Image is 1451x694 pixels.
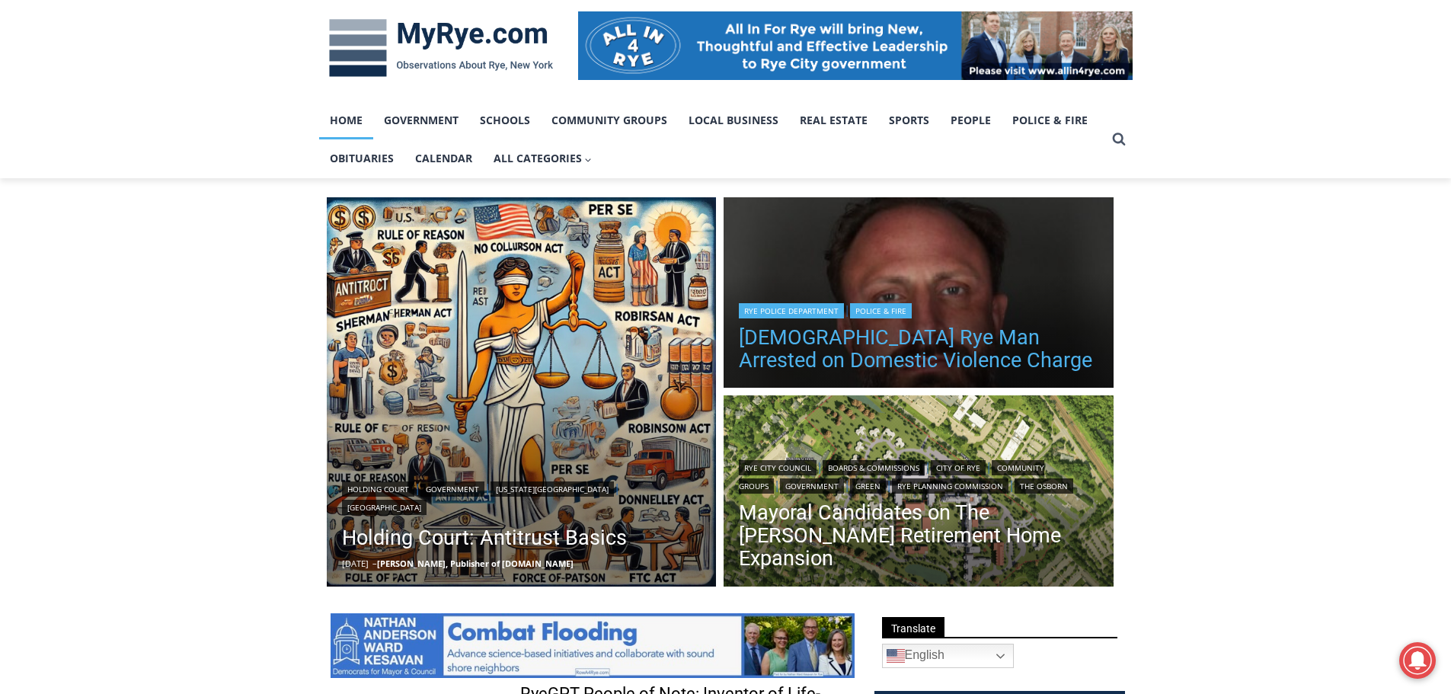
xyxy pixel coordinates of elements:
a: Read More 42 Year Old Rye Man Arrested on Domestic Violence Charge [724,197,1114,392]
span: Intern @ [DOMAIN_NAME] [398,152,706,186]
button: Child menu of All Categories [483,139,603,177]
a: [US_STATE][GEOGRAPHIC_DATA] [491,481,614,497]
a: Boards & Commissions [823,460,925,475]
a: Sports [878,101,940,139]
div: | [739,300,1098,318]
a: Rye Planning Commission [892,478,1008,494]
a: Rye City Council [739,460,817,475]
img: en [887,647,905,665]
a: Government [780,478,844,494]
div: | | | | | | | [739,457,1098,494]
div: | | | [342,478,702,515]
a: Police & Fire [1002,101,1098,139]
img: MyRye.com [319,8,563,88]
nav: Primary Navigation [319,101,1105,178]
a: Read More Holding Court: Antitrust Basics [327,197,717,587]
span: Translate [882,617,944,638]
a: Home [319,101,373,139]
img: (PHOTO: Illustrative plan of The Osborn's proposed site plan from the July 10, 2025 planning comm... [724,395,1114,590]
a: City of Rye [931,460,986,475]
img: Holding Court Anti Trust Basics Illustration DALLE 2025-10-14 [327,197,717,587]
a: Local Business [678,101,789,139]
a: Schools [469,101,541,139]
div: Apply Now <> summer and RHS senior internships available [385,1,720,148]
a: The Osborn [1015,478,1073,494]
img: (PHOTO: Rye PD arrested Michael P. O’Connell, age 42 of Rye, NY, on a domestic violence charge on... [724,197,1114,392]
a: English [882,644,1014,668]
a: Police & Fire [850,303,912,318]
a: Calendar [404,139,483,177]
a: Holding Court [342,481,414,497]
a: [PERSON_NAME], Publisher of [DOMAIN_NAME] [377,558,574,569]
a: Intern @ [DOMAIN_NAME] [366,148,738,190]
a: Obituaries [319,139,404,177]
a: Government [373,101,469,139]
a: Read More Mayoral Candidates on The Osborn Retirement Home Expansion [724,395,1114,590]
img: All in for Rye [578,11,1133,80]
a: Holding Court: Antitrust Basics [342,523,702,553]
a: Real Estate [789,101,878,139]
a: Green [850,478,886,494]
time: [DATE] [342,558,369,569]
a: [GEOGRAPHIC_DATA] [342,500,427,515]
button: View Search Form [1105,126,1133,153]
a: Rye Police Department [739,303,844,318]
a: Mayoral Candidates on The [PERSON_NAME] Retirement Home Expansion [739,501,1098,570]
a: People [940,101,1002,139]
a: Government [420,481,484,497]
span: – [372,558,377,569]
a: Community Groups [541,101,678,139]
a: [DEMOGRAPHIC_DATA] Rye Man Arrested on Domestic Violence Charge [739,326,1098,372]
